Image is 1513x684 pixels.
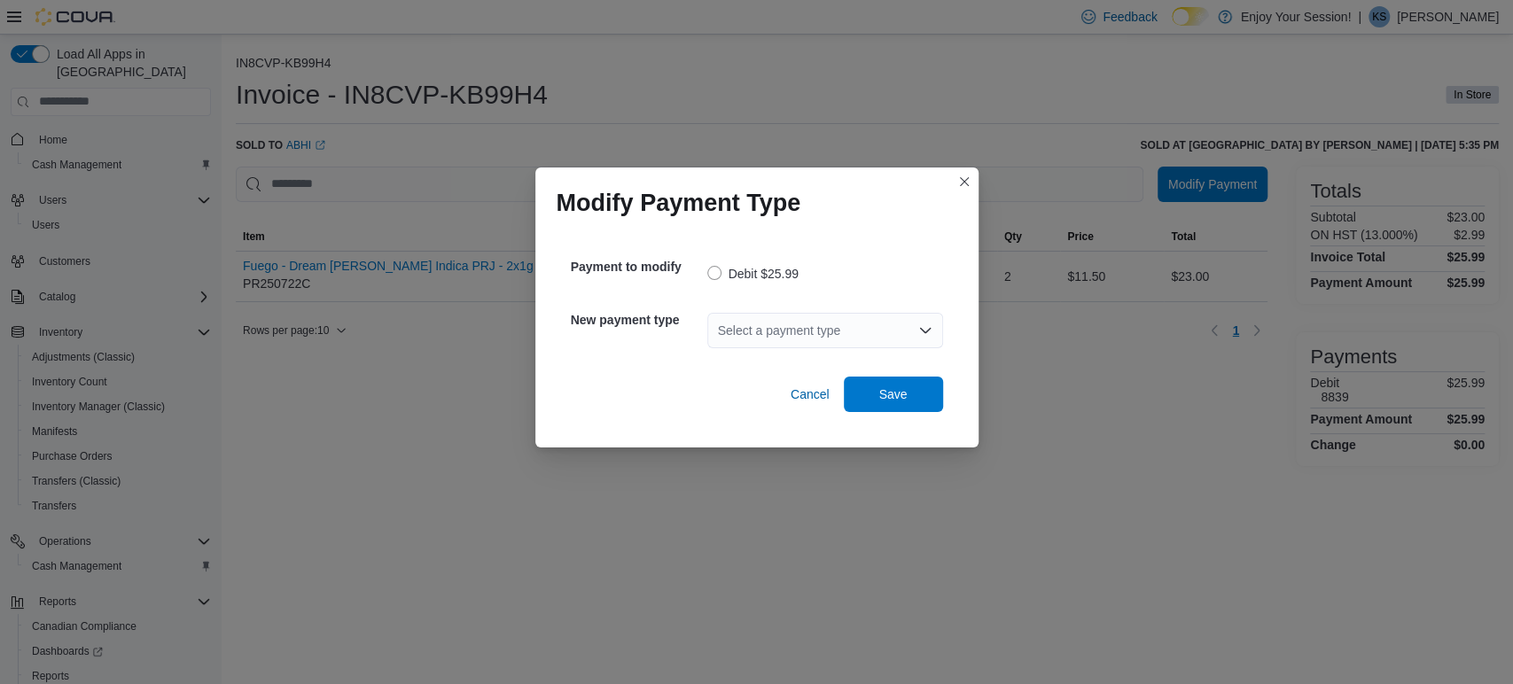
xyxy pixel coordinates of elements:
[879,385,908,403] span: Save
[571,249,704,284] h5: Payment to modify
[791,385,830,403] span: Cancel
[784,377,837,412] button: Cancel
[557,189,801,217] h1: Modify Payment Type
[844,377,943,412] button: Save
[571,302,704,338] h5: New payment type
[954,171,975,192] button: Closes this modal window
[918,323,932,338] button: Open list of options
[718,320,720,341] input: Accessible screen reader label
[707,263,799,284] label: Debit $25.99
